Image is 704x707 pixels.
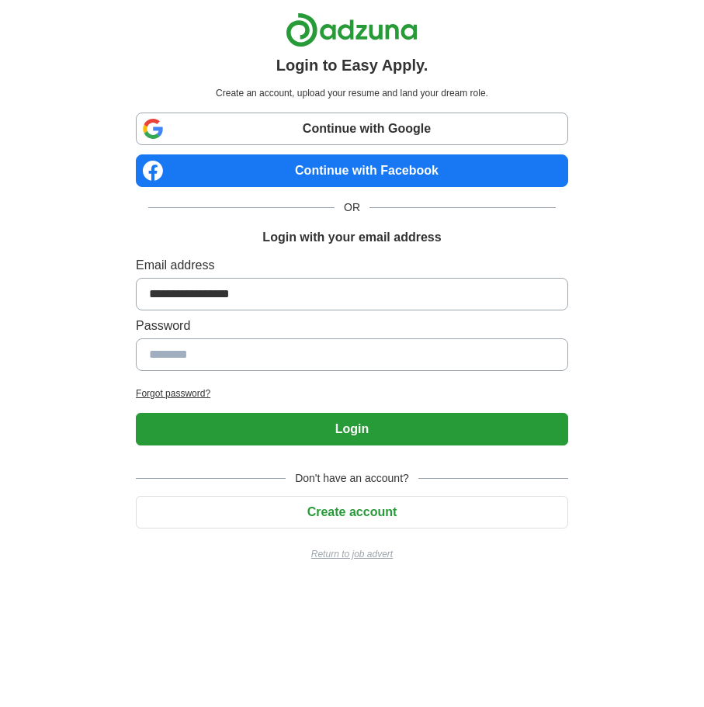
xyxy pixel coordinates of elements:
span: OR [335,199,369,216]
p: Create an account, upload your resume and land your dream role. [139,86,565,100]
button: Login [136,413,568,445]
a: Return to job advert [136,547,568,561]
h1: Login to Easy Apply. [276,54,428,77]
a: Continue with Facebook [136,154,568,187]
a: Forgot password? [136,386,568,400]
h1: Login with your email address [262,228,441,247]
label: Email address [136,256,568,275]
a: Create account [136,505,568,518]
a: Continue with Google [136,113,568,145]
label: Password [136,317,568,335]
img: Adzuna logo [286,12,418,47]
button: Create account [136,496,568,529]
span: Don't have an account? [286,470,418,487]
